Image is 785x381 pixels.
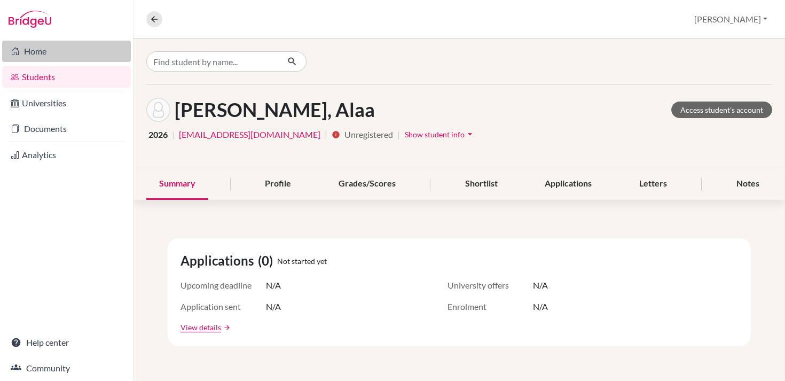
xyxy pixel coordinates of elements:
[671,102,772,118] a: Access student's account
[179,128,320,141] a: [EMAIL_ADDRESS][DOMAIN_NAME]
[2,66,131,88] a: Students
[175,98,375,121] h1: [PERSON_NAME], Alaa
[221,324,231,331] a: arrow_forward
[465,129,475,139] i: arrow_drop_down
[252,168,304,200] div: Profile
[146,51,279,72] input: Find student by name...
[266,279,281,292] span: N/A
[180,251,258,270] span: Applications
[532,168,605,200] div: Applications
[405,130,465,139] span: Show student info
[724,168,772,200] div: Notes
[325,128,327,141] span: |
[180,279,266,292] span: Upcoming deadline
[344,128,393,141] span: Unregistered
[452,168,511,200] div: Shortlist
[2,92,131,114] a: Universities
[266,300,281,313] span: N/A
[326,168,409,200] div: Grades/Scores
[277,255,327,267] span: Not started yet
[2,118,131,139] a: Documents
[180,322,221,333] a: View details
[332,130,340,139] i: info
[148,128,168,141] span: 2026
[258,251,277,270] span: (0)
[689,9,772,29] button: [PERSON_NAME]
[533,279,548,292] span: N/A
[397,128,400,141] span: |
[2,144,131,166] a: Analytics
[172,128,175,141] span: |
[2,357,131,379] a: Community
[146,168,208,200] div: Summary
[448,279,533,292] span: University offers
[2,332,131,353] a: Help center
[180,300,266,313] span: Application sent
[146,98,170,122] img: Alaa Rafik's avatar
[448,300,533,313] span: Enrolment
[2,41,131,62] a: Home
[9,11,51,28] img: Bridge-U
[626,168,680,200] div: Letters
[404,126,476,143] button: Show student infoarrow_drop_down
[533,300,548,313] span: N/A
